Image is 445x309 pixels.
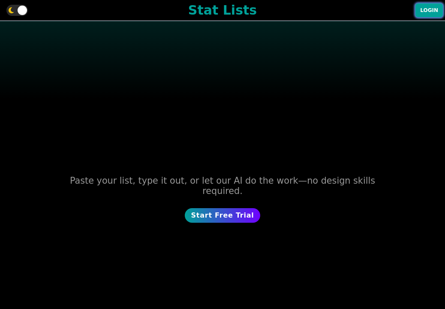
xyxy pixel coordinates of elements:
[185,208,261,223] button: Start Free Trial
[415,3,443,17] button: Login
[188,3,257,18] h1: Stat Lists
[45,204,400,227] a: Start Free Trial
[45,114,400,168] h1: Create Stunning Sports Graphics in Minutes
[45,171,400,200] h2: Paste your list, type it out, or let our AI do the work—no design skills required.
